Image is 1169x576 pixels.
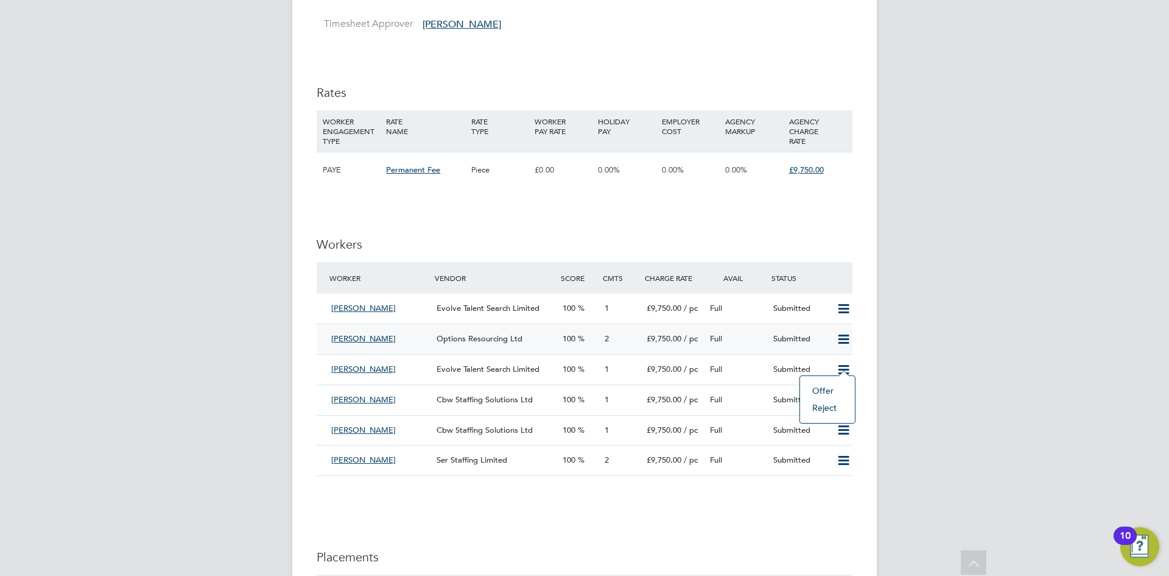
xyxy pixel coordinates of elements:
[437,303,539,313] span: Evolve Talent Search Limited
[647,455,681,465] span: £9,750.00
[437,455,507,465] span: Ser Staffing Limited
[437,394,533,405] span: Cbw Staffing Solutions Ltd
[320,152,383,188] div: PAYE
[786,110,849,152] div: AGENCY CHARGE RATE
[605,364,609,374] span: 1
[1120,536,1131,552] div: 10
[605,303,609,313] span: 1
[710,455,722,465] span: Full
[684,364,698,374] span: / pc
[331,425,396,435] span: [PERSON_NAME]
[532,110,595,142] div: WORKER PAY RATE
[598,165,620,175] span: 0.00%
[806,399,849,416] li: Reject
[768,450,832,471] div: Submitted
[684,303,698,313] span: / pc
[710,425,722,435] span: Full
[532,152,595,188] div: £0.00
[605,425,609,435] span: 1
[331,303,396,313] span: [PERSON_NAME]
[317,85,852,101] h3: Rates
[317,18,413,30] label: Timesheet Approver
[326,267,432,289] div: Worker
[710,364,722,374] span: Full
[317,549,852,565] h3: Placements
[710,303,722,313] span: Full
[437,333,522,344] span: Options Resourcing Ltd
[789,165,824,175] span: £9,750.00
[768,360,832,380] div: Submitted
[468,110,532,142] div: RATE TYPE
[684,333,698,344] span: / pc
[662,165,684,175] span: 0.00%
[331,455,396,465] span: [PERSON_NAME]
[806,382,849,399] li: Offer
[423,18,501,30] span: [PERSON_NAME]
[437,425,533,435] span: Cbw Staffing Solutions Ltd
[331,333,396,344] span: [PERSON_NAME]
[1120,527,1159,566] button: Open Resource Center, 10 new notifications
[383,110,468,142] div: RATE NAME
[558,267,600,289] div: Score
[768,421,832,441] div: Submitted
[684,394,698,405] span: / pc
[722,110,785,142] div: AGENCY MARKUP
[605,394,609,405] span: 1
[600,267,642,289] div: Cmts
[605,333,609,344] span: 2
[437,364,539,374] span: Evolve Talent Search Limited
[563,364,575,374] span: 100
[320,110,383,152] div: WORKER ENGAGEMENT TYPE
[331,364,396,374] span: [PERSON_NAME]
[768,267,852,289] div: Status
[768,299,832,319] div: Submitted
[725,165,747,175] span: 0.00%
[684,455,698,465] span: / pc
[768,390,832,410] div: Submitted
[684,425,698,435] span: / pc
[563,333,575,344] span: 100
[710,333,722,344] span: Full
[563,455,575,465] span: 100
[647,394,681,405] span: £9,750.00
[647,333,681,344] span: £9,750.00
[386,165,440,175] span: Permanent Fee
[595,110,658,142] div: HOLIDAY PAY
[563,394,575,405] span: 100
[432,267,558,289] div: Vendor
[563,425,575,435] span: 100
[468,152,532,188] div: Piece
[710,394,722,405] span: Full
[331,394,396,405] span: [PERSON_NAME]
[768,329,832,349] div: Submitted
[563,303,575,313] span: 100
[659,110,722,142] div: EMPLOYER COST
[642,267,705,289] div: Charge Rate
[705,267,768,289] div: Avail
[647,303,681,313] span: £9,750.00
[647,425,681,435] span: £9,750.00
[647,364,681,374] span: £9,750.00
[605,455,609,465] span: 2
[317,236,852,252] h3: Workers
